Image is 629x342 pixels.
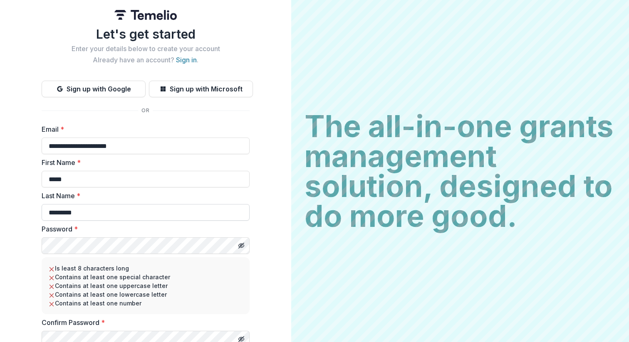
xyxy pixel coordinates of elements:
[42,191,245,201] label: Last Name
[48,273,243,281] li: Contains at least one special character
[48,299,243,308] li: Contains at least one number
[48,290,243,299] li: Contains at least one lowercase letter
[42,45,250,53] h2: Enter your details below to create your account
[42,317,245,327] label: Confirm Password
[42,124,245,134] label: Email
[42,224,245,234] label: Password
[42,27,250,42] h1: Let's get started
[48,281,243,290] li: Contains at least one uppercase letter
[48,264,243,273] li: Is least 8 characters long
[114,10,177,20] img: Temelio
[42,56,250,64] h2: Already have an account? .
[42,157,245,167] label: First Name
[42,81,146,97] button: Sign up with Google
[149,81,253,97] button: Sign up with Microsoft
[176,56,197,64] a: Sign in
[235,239,248,252] button: Toggle password visibility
